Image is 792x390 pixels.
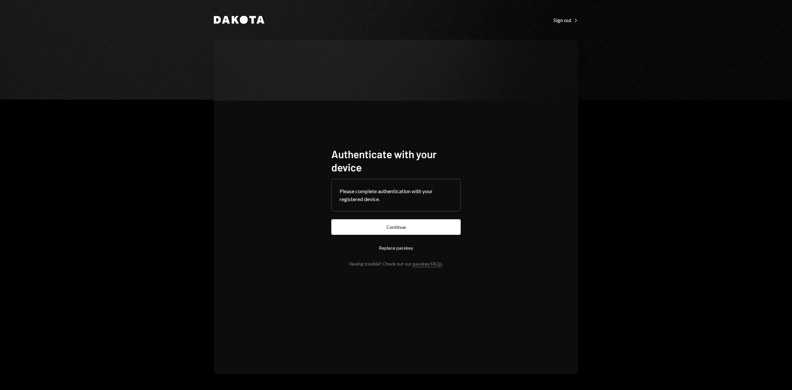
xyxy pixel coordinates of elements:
[340,187,452,203] div: Please complete authentication with your registered device.
[331,240,461,256] button: Replace passkey
[331,219,461,235] button: Continue
[331,147,461,174] h1: Authenticate with your device
[553,17,578,23] div: Sign out
[349,261,443,266] div: Having trouble? Check out our .
[413,261,442,267] a: passkey FAQs
[553,16,578,23] a: Sign out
